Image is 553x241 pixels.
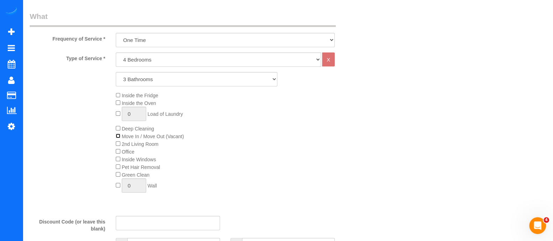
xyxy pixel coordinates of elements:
[122,172,149,178] span: Green Clean
[122,134,184,139] span: Move In / Move Out (Vacant)
[30,11,336,27] legend: What
[122,100,156,106] span: Inside the Oven
[24,216,111,232] label: Discount Code (or leave this blank)
[148,183,157,189] span: Wall
[122,157,156,162] span: Inside Windows
[544,217,549,223] span: 4
[24,52,111,62] label: Type of Service *
[148,111,183,117] span: Load of Laundry
[529,217,546,234] iframe: Intercom live chat
[4,7,18,17] img: Automaid Logo
[122,164,160,170] span: Pet Hair Removal
[122,141,158,147] span: 2nd Living Room
[122,149,134,155] span: Office
[122,93,158,98] span: Inside the Fridge
[122,126,154,132] span: Deep Cleaning
[24,33,111,42] label: Frequency of Service *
